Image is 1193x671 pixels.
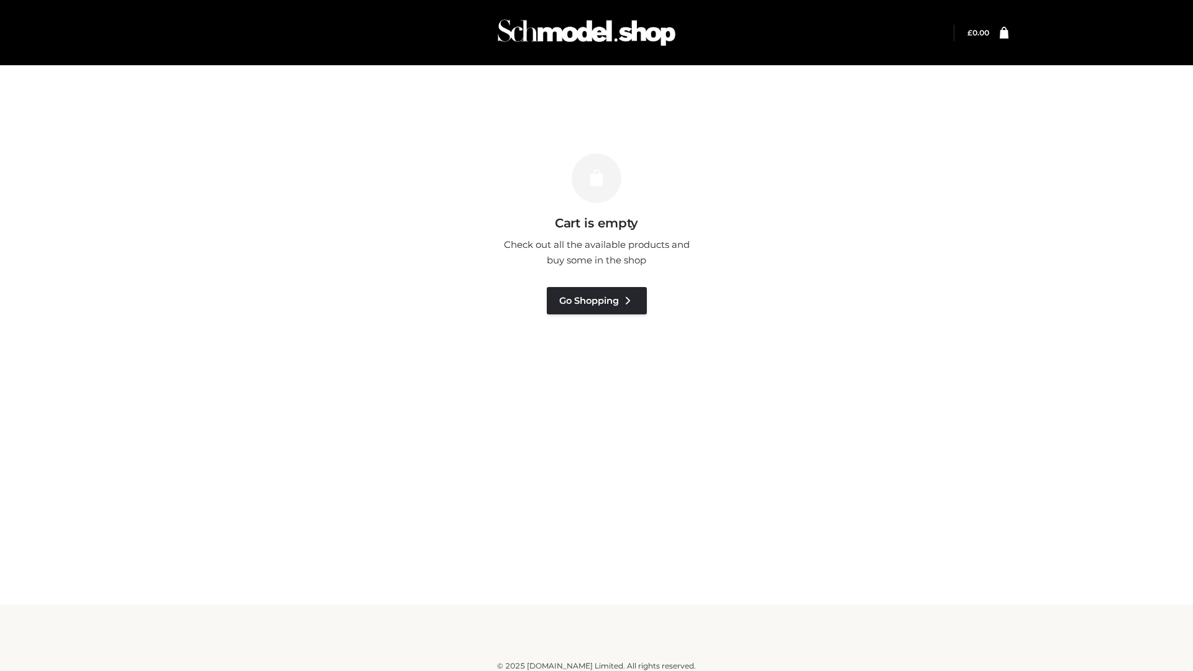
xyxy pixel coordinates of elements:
[493,8,680,57] img: Schmodel Admin 964
[967,28,989,37] bdi: 0.00
[967,28,989,37] a: £0.00
[497,237,696,268] p: Check out all the available products and buy some in the shop
[967,28,972,37] span: £
[213,216,980,231] h3: Cart is empty
[547,287,647,314] a: Go Shopping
